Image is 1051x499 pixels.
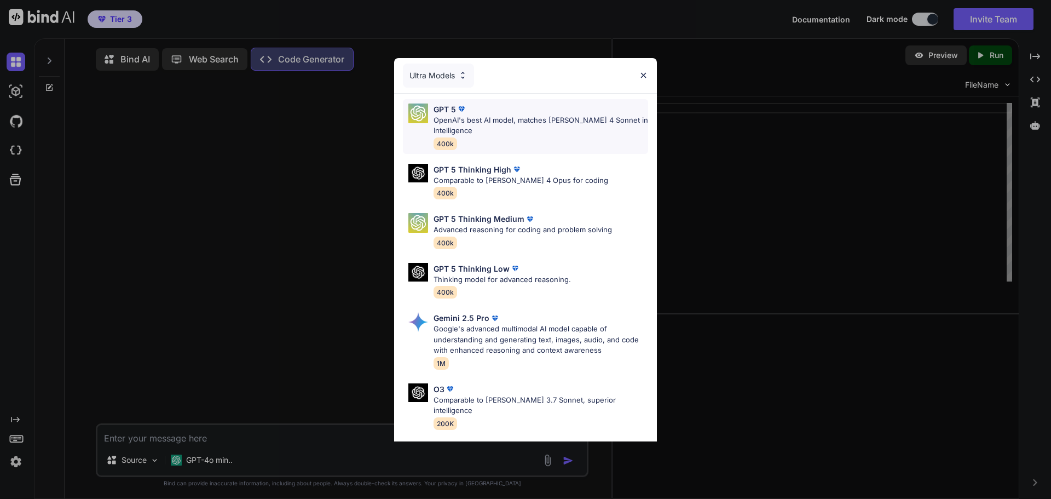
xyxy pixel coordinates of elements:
[639,71,648,80] img: close
[434,187,457,199] span: 400k
[434,164,511,175] p: GPT 5 Thinking High
[444,383,455,394] img: premium
[408,213,428,233] img: Pick Models
[456,104,467,114] img: premium
[408,383,428,403] img: Pick Models
[434,213,524,225] p: GPT 5 Thinking Medium
[511,164,522,175] img: premium
[434,417,457,430] span: 200K
[434,104,456,115] p: GPT 5
[434,175,608,186] p: Comparable to [PERSON_NAME] 4 Opus for coding
[524,214,535,225] img: premium
[434,357,449,370] span: 1M
[408,104,428,123] img: Pick Models
[434,115,648,136] p: OpenAI's best AI model, matches [PERSON_NAME] 4 Sonnet in Intelligence
[510,263,521,274] img: premium
[434,137,457,150] span: 400k
[408,312,428,332] img: Pick Models
[434,263,510,274] p: GPT 5 Thinking Low
[434,324,648,356] p: Google's advanced multimodal AI model capable of understanding and generating text, images, audio...
[458,71,467,80] img: Pick Models
[403,64,474,88] div: Ultra Models
[408,164,428,183] img: Pick Models
[408,263,428,282] img: Pick Models
[434,274,571,285] p: Thinking model for advanced reasoning.
[434,395,648,416] p: Comparable to [PERSON_NAME] 3.7 Sonnet, superior intelligence
[489,313,500,324] img: premium
[434,237,457,249] span: 400k
[434,383,444,395] p: O3
[434,286,457,299] span: 400k
[434,312,489,324] p: Gemini 2.5 Pro
[434,225,612,236] p: Advanced reasoning for coding and problem solving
